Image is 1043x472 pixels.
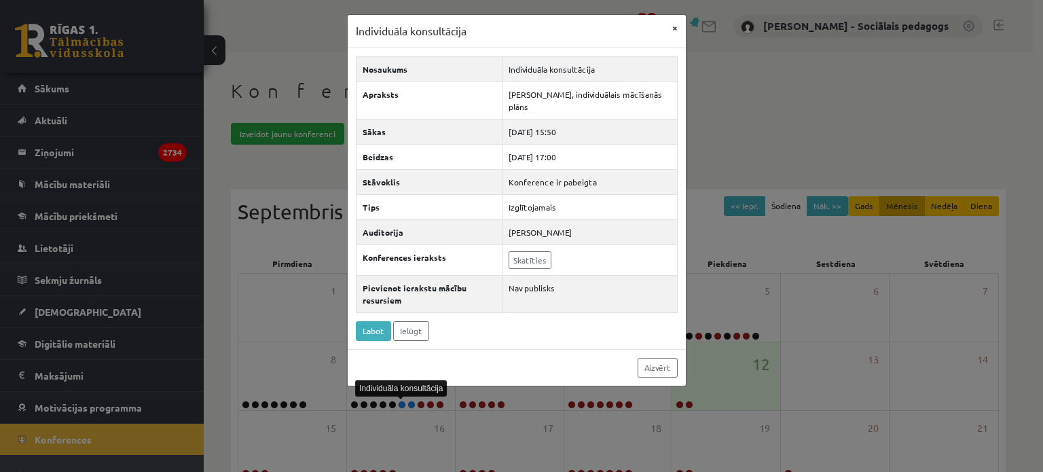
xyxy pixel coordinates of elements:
[502,169,677,194] td: Konference ir pabeigta
[356,219,502,244] th: Auditorija
[502,144,677,169] td: [DATE] 17:00
[393,321,429,341] a: Ielūgt
[356,23,466,39] h3: Individuāla konsultācija
[356,169,502,194] th: Stāvoklis
[356,119,502,144] th: Sākas
[355,380,447,397] div: Individuāla konsultācija
[356,321,391,341] a: Labot
[502,119,677,144] td: [DATE] 15:50
[356,275,502,312] th: Pievienot ierakstu mācību resursiem
[502,194,677,219] td: Izglītojamais
[356,144,502,169] th: Beidzas
[356,244,502,275] th: Konferences ieraksts
[502,81,677,119] td: [PERSON_NAME], individuālais mācīšanās plāns
[664,15,686,41] button: ×
[356,56,502,81] th: Nosaukums
[502,219,677,244] td: [PERSON_NAME]
[509,251,551,269] a: Skatīties
[356,81,502,119] th: Apraksts
[356,194,502,219] th: Tips
[502,56,677,81] td: Individuāla konsultācija
[502,275,677,312] td: Nav publisks
[638,358,678,378] a: Aizvērt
